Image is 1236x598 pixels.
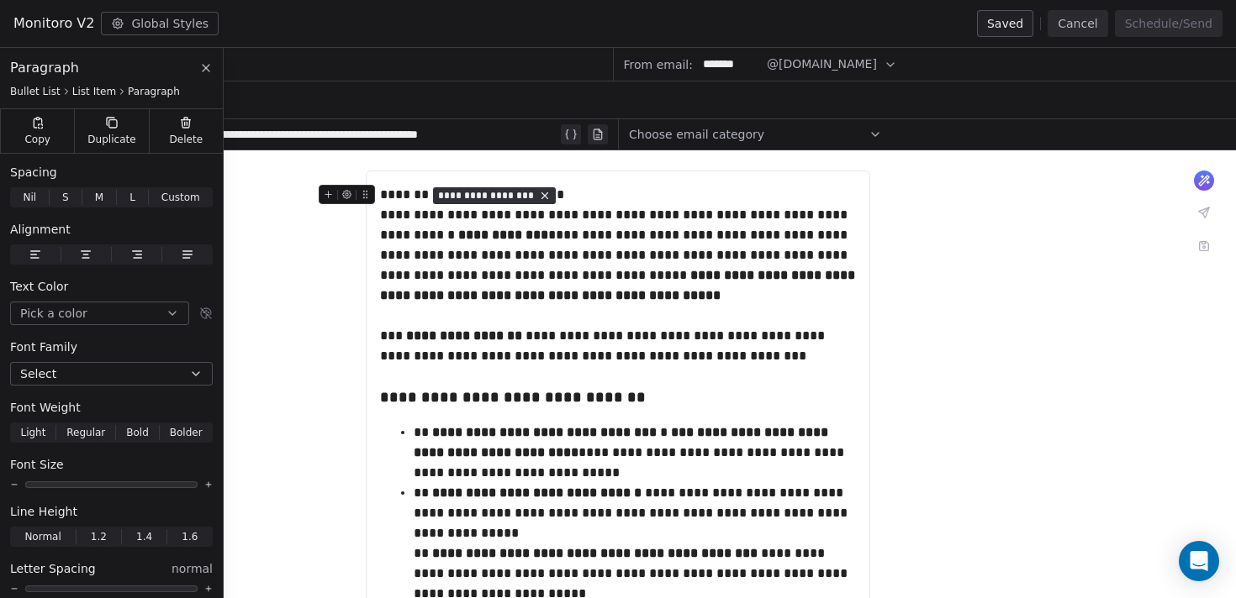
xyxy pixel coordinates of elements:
span: Normal [24,529,61,544]
span: Line Height [10,503,77,520]
button: Global Styles [101,12,219,35]
span: Light [20,425,45,440]
span: Spacing [10,164,57,181]
div: Open Intercom Messenger [1179,541,1219,581]
span: Text Color [10,278,68,295]
span: Bullet List [10,85,61,98]
span: Letter Spacing [10,560,96,577]
span: Custom [161,190,200,205]
button: Saved [977,10,1033,37]
span: Delete [170,133,203,146]
span: Font Size [10,456,64,473]
span: Choose email category [629,126,764,143]
button: Pick a color [10,302,189,325]
span: Select [20,365,56,382]
span: From email: [624,56,693,73]
span: Bolder [170,425,203,440]
span: 1.4 [136,529,152,544]
span: Copy [24,133,50,146]
span: normal [172,560,213,577]
span: Paragraph [10,58,79,78]
span: 1.6 [182,529,198,544]
span: M [95,190,103,205]
span: Duplicate [87,133,135,146]
button: Cancel [1048,10,1107,37]
span: @[DOMAIN_NAME] [767,55,877,73]
span: List Item [72,85,116,98]
span: Alignment [10,221,71,238]
span: Paragraph [128,85,180,98]
span: Regular [66,425,105,440]
span: Bold [126,425,149,440]
span: S [62,190,69,205]
span: Font Weight [10,399,81,416]
span: Nil [23,190,36,205]
button: Schedule/Send [1115,10,1223,37]
span: Font Family [10,338,77,355]
span: Monitoro V2 [13,13,94,34]
span: 1.2 [91,529,107,544]
span: L [129,190,135,205]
